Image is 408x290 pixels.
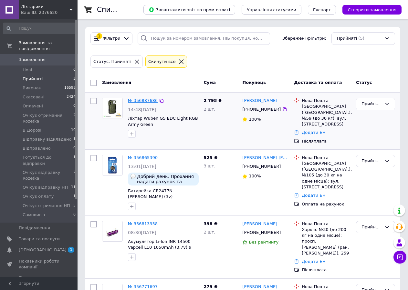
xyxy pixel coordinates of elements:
span: 100% [249,174,261,178]
span: Експорт [313,7,331,12]
span: (5) [358,36,364,41]
a: № 356771697 [128,284,158,289]
span: Управління статусами [247,7,296,12]
span: 0 [73,212,76,218]
span: Ліхтарики [21,4,69,10]
span: Без рейтингу [249,240,278,245]
span: 0 [73,145,76,151]
a: Додати ЕН [302,193,325,198]
button: Завантажити звіт по пром-оплаті [143,5,235,15]
span: 279 ₴ [204,284,218,289]
span: Створити замовлення [348,7,396,12]
div: Cкинути все [147,58,177,65]
span: [PHONE_NUMBER] [242,107,281,112]
span: 2 шт. [204,107,215,112]
span: 2 [73,113,76,124]
div: Ваш ID: 2376620 [21,10,78,15]
a: № 356887686 [128,98,158,103]
span: Показники роботи компанії [19,258,60,270]
span: 08:30[DATE] [128,230,156,235]
a: Додати ЕН [302,259,325,264]
span: 2 798 ₴ [204,98,222,103]
button: Управління статусами [242,5,301,15]
a: [PERSON_NAME] [242,221,277,227]
div: Прийнято [361,158,382,165]
span: Очікує відправку Rozetka [23,170,73,181]
div: Оплата на рахунок [302,201,351,207]
a: № 356865390 [128,155,158,160]
img: Фото товару [102,98,122,118]
span: 3 шт. [204,164,215,168]
a: Батарейка CR2477N [PERSON_NAME] (3v) [128,188,173,199]
span: [PHONE_NUMBER] [242,164,281,169]
span: 1 [68,247,74,253]
span: 0 [73,67,76,73]
span: Покупець [242,80,266,85]
span: 2 шт. [204,230,215,235]
span: Виконані [23,85,43,91]
button: Створити замовлення [342,5,402,15]
span: Прийняті [23,76,43,82]
div: Прийнято [361,224,382,231]
span: 2424 [67,94,76,100]
span: Відправку відкладено [23,136,71,142]
span: Збережені фільтри: [282,35,326,42]
span: Панель управління [19,275,60,287]
div: Нова Пошта [302,284,351,290]
span: Фільтри [103,35,120,42]
div: Нова Пошта [302,98,351,104]
span: 1 [73,194,76,199]
span: Статус [356,80,372,85]
a: [PERSON_NAME] [242,284,277,290]
span: 16598 [64,85,76,91]
span: Нові [23,67,32,73]
span: 100% [249,117,261,122]
span: Очікує отримання НП [23,203,70,209]
span: Оплачені [23,103,43,109]
span: Відправлено [23,145,51,151]
span: 1 [73,155,76,166]
div: Статус: Прийняті [92,58,133,65]
span: 11 [71,185,76,190]
span: Замовлення [19,57,46,63]
div: Харків, №30 (до 200 кг на одне місце): просп.[PERSON_NAME] (ран. [PERSON_NAME]), 259 [302,227,351,256]
span: Oчікує отримання Rozetka [23,113,73,124]
span: Повідомлення [19,225,50,231]
span: Добрий день. Прохання надати рахунок та терміни ТОВ "Електротехнології" ЄДРПОУ: 39862582 дякую Za... [137,174,196,184]
span: Завантажити звіт по пром-оплаті [149,7,230,13]
a: Акумулятор Li-Ion INR 14500 Vapcell L10 1050mAh (3.7v) з контактами [128,239,191,256]
a: Створити замовлення [336,7,402,12]
div: Прийнято [361,101,382,107]
span: Замовлення [102,80,131,85]
img: :speech_balloon: [131,174,136,179]
span: [PHONE_NUMBER] [242,230,281,235]
img: Фото товару [102,155,122,175]
span: Замовлення та повідомлення [19,40,78,52]
span: Прийняті [337,35,357,42]
span: 5 [73,203,76,209]
button: Чат з покупцем [393,251,406,264]
span: В Дорозі [23,127,41,133]
div: Післяплата [302,267,351,273]
span: 2 [73,170,76,181]
a: Ліхтар Wuben G5 EDC Light RGB Army Green [128,116,198,127]
a: Фото товару [102,155,123,175]
a: № 356813958 [128,221,158,226]
span: 525 ₴ [204,155,218,160]
span: 398 ₴ [204,221,218,226]
span: 1 [73,136,76,142]
span: Очікує відправку НП [23,185,68,190]
img: Фото товару [102,221,122,241]
span: Скасовані [23,94,45,100]
a: Додати ЕН [302,130,325,135]
button: Експорт [308,5,336,15]
span: Товари та послуги [19,236,60,242]
h1: Список замовлень [97,6,162,14]
span: 5 [73,76,76,82]
input: Пошук [3,23,76,34]
span: Доставка та оплата [294,80,342,85]
a: Фото товару [102,98,123,118]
